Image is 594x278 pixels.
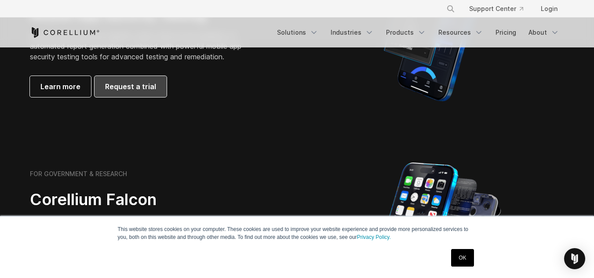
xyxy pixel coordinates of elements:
[105,81,156,92] span: Request a trial
[95,76,167,97] a: Request a trial
[272,25,324,40] a: Solutions
[30,76,91,97] a: Learn more
[462,1,530,17] a: Support Center
[451,249,474,267] a: OK
[534,1,565,17] a: Login
[490,25,521,40] a: Pricing
[381,25,431,40] a: Products
[118,225,477,241] p: This website stores cookies on your computer. These cookies are used to improve your website expe...
[443,1,459,17] button: Search
[30,190,276,209] h2: Corellium Falcon
[40,81,80,92] span: Learn more
[30,170,127,178] h6: FOR GOVERNMENT & RESEARCH
[433,25,488,40] a: Resources
[523,25,565,40] a: About
[325,25,379,40] a: Industries
[436,1,565,17] div: Navigation Menu
[272,25,565,40] div: Navigation Menu
[564,248,585,269] div: Open Intercom Messenger
[357,234,391,240] a: Privacy Policy.
[30,27,100,38] a: Corellium Home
